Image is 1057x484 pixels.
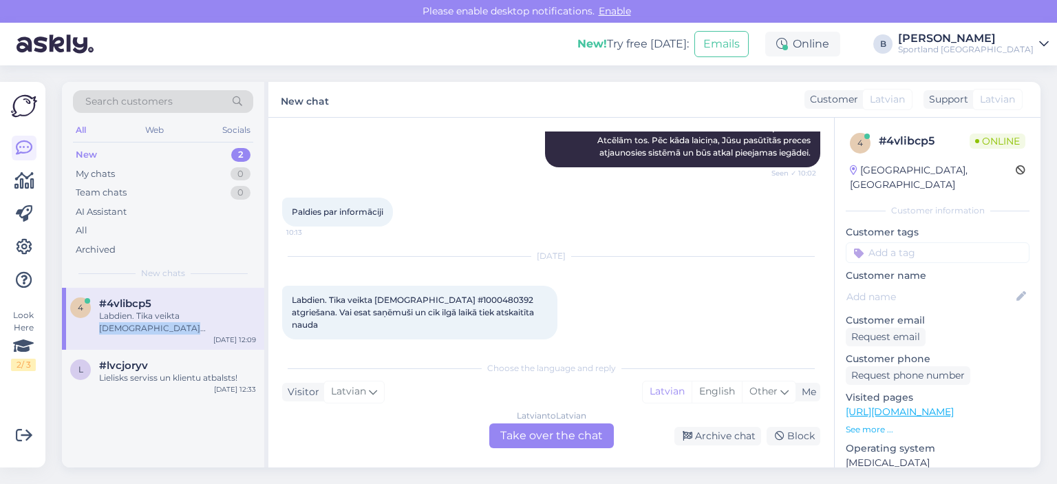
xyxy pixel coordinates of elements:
p: Customer tags [846,225,1029,240]
div: AI Assistant [76,205,127,219]
div: All [76,224,87,238]
div: [DATE] 12:09 [213,335,256,345]
div: [PERSON_NAME] [898,33,1034,44]
span: l [78,364,83,375]
div: Customer [804,92,858,107]
span: Latvian [870,92,905,107]
span: #lvcjoryv [99,359,148,372]
span: Paldies par informāciji [292,207,383,217]
div: Latvian [643,381,692,402]
span: 4 [78,302,83,313]
a: [URL][DOMAIN_NAME] [846,406,954,418]
div: Me [796,385,816,399]
button: Emails [694,31,749,57]
span: 4 [857,138,863,148]
div: Web [142,121,167,139]
span: Seen ✓ 10:02 [765,168,816,178]
span: 10:13 [286,227,338,238]
span: New chats [141,267,185,280]
div: My chats [76,167,115,181]
span: Latvian [331,384,366,399]
p: See more ... [846,423,1029,436]
div: Team chats [76,186,127,200]
div: 0 [231,167,250,181]
a: [PERSON_NAME]Sportland [GEOGRAPHIC_DATA] [898,33,1049,55]
span: Search customers [85,94,173,109]
div: # 4vlibcp5 [879,133,970,149]
input: Add a tag [846,242,1029,263]
p: Customer name [846,269,1029,283]
div: Try free [DATE]: [577,36,689,52]
div: Choose the language and reply [282,362,820,375]
p: Customer email [846,313,1029,328]
div: Take over the chat [489,423,614,448]
img: Askly Logo [11,93,37,119]
label: New chat [281,90,329,109]
div: [DATE] 12:33 [214,384,256,394]
span: 12:09 [286,340,338,350]
div: Visitor [282,385,319,399]
div: Lielisks serviss un klientu atbalsts! [99,372,256,384]
div: [DATE] [282,250,820,262]
div: Archive chat [674,427,761,445]
div: Latvian to Latvian [517,410,586,422]
div: New [76,148,97,162]
div: Online [765,32,840,56]
div: 2 [231,148,250,162]
span: Online [970,134,1025,149]
div: Request email [846,328,926,346]
div: 2 / 3 [11,359,36,371]
div: Labdien. Tika veikta [DEMOGRAPHIC_DATA] #1000480392 atgriešana. Vai esat saņēmuši un cik ilgā lai... [99,310,256,335]
b: New! [577,37,607,50]
div: B [873,34,893,54]
span: Other [749,385,778,397]
div: Request phone number [846,366,970,385]
div: Look Here [11,309,36,371]
div: Socials [220,121,253,139]
div: English [692,381,742,402]
span: Latvian [980,92,1015,107]
div: [GEOGRAPHIC_DATA], [GEOGRAPHIC_DATA] [850,163,1016,192]
div: Archived [76,243,116,257]
div: Block [767,427,820,445]
p: [MEDICAL_DATA] [846,456,1029,470]
div: Customer information [846,204,1029,217]
div: Sportland [GEOGRAPHIC_DATA] [898,44,1034,55]
p: Customer phone [846,352,1029,366]
span: #4vlibcp5 [99,297,151,310]
div: Support [923,92,968,107]
div: 0 [231,186,250,200]
span: Enable [595,5,635,17]
p: Visited pages [846,390,1029,405]
input: Add name [846,289,1014,304]
p: Operating system [846,441,1029,456]
span: Labdien. Tika veikta [DEMOGRAPHIC_DATA] #1000480392 atgriešana. Vai esat saņēmuši un cik ilgā lai... [292,295,536,330]
div: All [73,121,89,139]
